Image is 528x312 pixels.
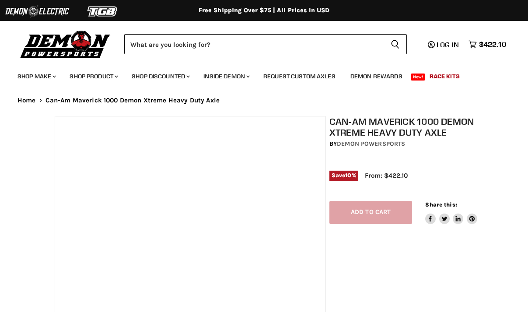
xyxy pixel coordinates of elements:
[63,67,123,85] a: Shop Product
[257,67,342,85] a: Request Custom Axles
[423,67,466,85] a: Race Kits
[125,67,195,85] a: Shop Discounted
[345,172,351,179] span: 10
[384,34,407,54] button: Search
[329,116,477,138] h1: Can-Am Maverick 1000 Demon Xtreme Heavy Duty Axle
[425,201,477,224] aside: Share this:
[425,201,457,208] span: Share this:
[464,38,511,51] a: $422.10
[329,171,358,180] span: Save %
[17,28,113,60] img: Demon Powersports
[329,139,477,149] div: by
[344,67,409,85] a: Demon Rewards
[70,3,136,20] img: TGB Logo 2
[424,41,464,49] a: Log in
[337,140,405,147] a: Demon Powersports
[11,67,61,85] a: Shop Make
[4,3,70,20] img: Demon Electric Logo 2
[124,34,384,54] input: Search
[411,74,426,81] span: New!
[437,40,459,49] span: Log in
[124,34,407,54] form: Product
[197,67,255,85] a: Inside Demon
[479,40,506,49] span: $422.10
[45,97,220,104] span: Can-Am Maverick 1000 Demon Xtreme Heavy Duty Axle
[365,172,408,179] span: From: $422.10
[11,64,504,85] ul: Main menu
[17,97,36,104] a: Home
